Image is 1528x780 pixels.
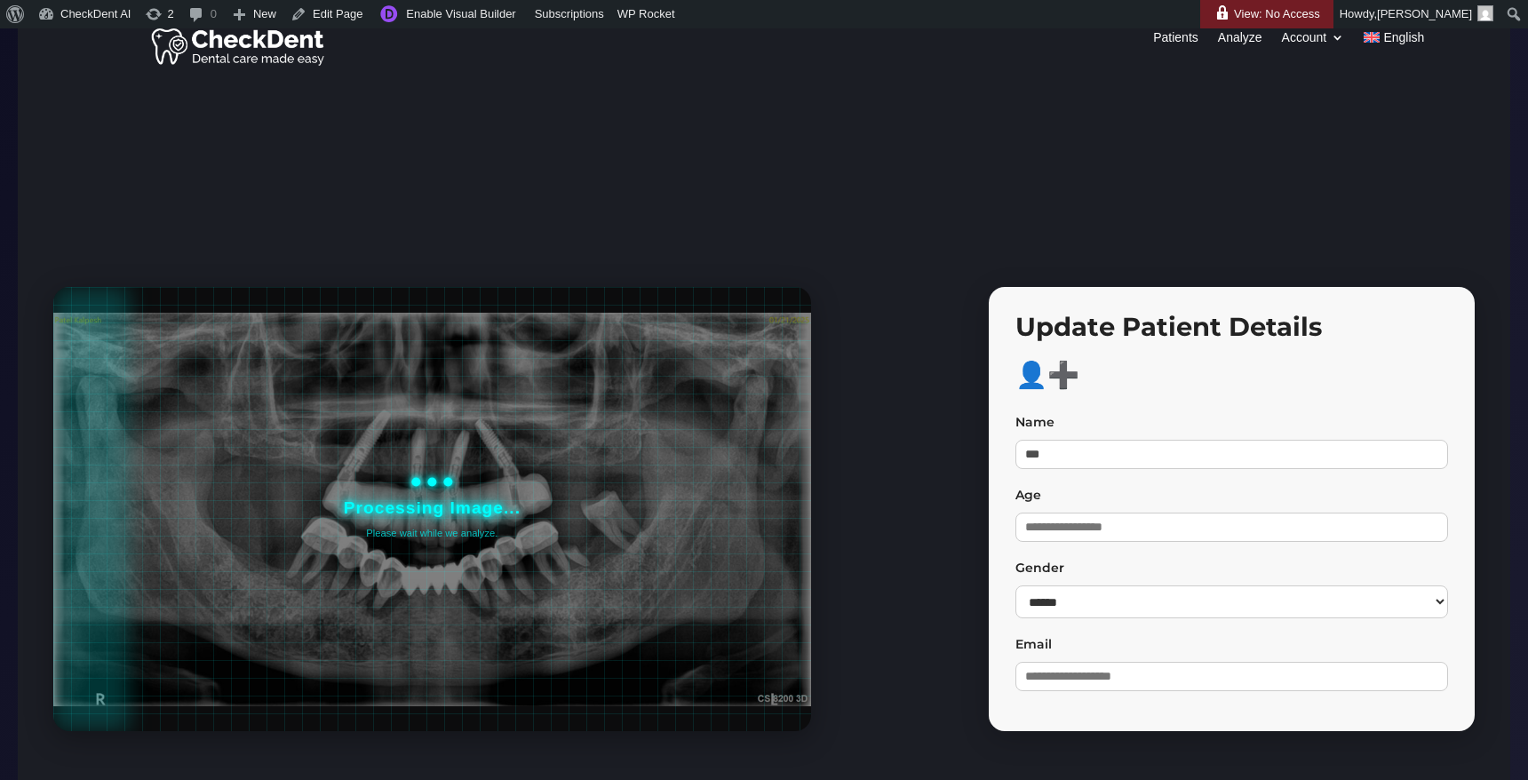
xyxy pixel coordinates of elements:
a: Analyze [1218,31,1262,51]
h3: 👤➕ [1015,362,1448,396]
span: Please wait while we analyze. [366,525,497,541]
a: Patients [1153,31,1198,51]
label: Age [1015,482,1448,508]
label: Gender [1015,555,1448,581]
span: Processing Image... [344,500,521,516]
a: English [1364,31,1424,51]
span: [PERSON_NAME] [1377,7,1472,20]
a: Account [1282,31,1345,51]
h3: Update Patient Details [1015,314,1448,348]
label: Name [1015,410,1448,435]
img: Z [53,313,811,707]
img: Arnav Saha [1477,5,1493,21]
label: Email [1015,632,1448,657]
img: Checkdent Logo [151,24,328,68]
span: English [1383,31,1424,44]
